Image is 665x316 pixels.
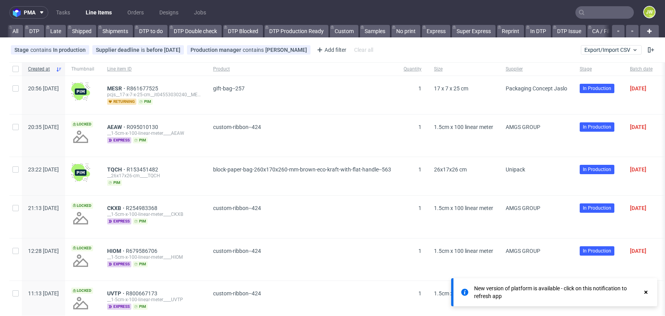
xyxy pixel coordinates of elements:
a: TQCH [107,166,127,173]
img: logo [13,8,24,17]
a: Tasks [51,6,75,19]
a: In DTP [526,25,551,37]
a: CA / Files needed [587,25,638,37]
div: Clear all [353,44,375,55]
span: 1.5cm x 100 linear meter [434,290,493,297]
span: Locked [71,121,93,127]
img: no_design.png [71,127,90,146]
span: 1 [418,85,422,92]
a: DTP Blocked [223,25,263,37]
span: block-paper-bag-260x170x260-mm-brown-eco-kraft-with-flat-handle--563 [213,166,391,173]
span: Line item ID [107,66,201,72]
span: 23:22 [DATE] [28,166,59,173]
span: pim [133,261,148,267]
span: Stage [580,66,617,72]
button: pma [9,6,48,19]
span: Quantity [404,66,422,72]
div: __1-5cm-x-100-linear-meter____HIOM [107,254,201,260]
div: __1-5cm-x-100-linear-meter____CKXB [107,211,201,217]
span: AMGS GROUP [506,205,540,211]
span: pim [133,304,148,310]
span: [DATE] [630,85,646,92]
a: R800667173 [126,290,159,297]
button: Export/Import CSV [581,45,642,55]
span: 1.5cm x 100 linear meter [434,248,493,254]
span: Packaging Concept Jaslo [506,85,567,92]
span: [DATE] [630,205,646,211]
span: [DATE] [630,248,646,254]
img: wHgJFi1I6lmhQAAAABJRU5ErkJggg== [71,82,90,101]
span: In Production [583,247,611,254]
span: 17 x 7 x 25 cm [434,85,468,92]
a: UVTP [107,290,126,297]
a: R861677525 [127,85,160,92]
a: Custom [330,25,358,37]
a: Line Items [81,6,116,19]
a: DTP Double check [169,25,222,37]
span: pim [107,180,122,186]
span: Supplier [506,66,567,72]
a: DTP [25,25,44,37]
span: In Production [583,166,611,173]
span: Size [434,66,493,72]
div: before [DATE] [146,47,180,53]
div: New version of platform is available - click on this notification to refresh app [474,284,642,300]
span: 1 [418,248,422,254]
span: is [141,47,146,53]
span: 1 [418,124,422,130]
a: Orders [123,6,148,19]
img: no_design.png [71,209,90,228]
a: Designs [155,6,183,19]
a: Shipments [98,25,133,37]
img: no_design.png [71,251,90,270]
span: returning [107,99,136,105]
span: custom-ribbon--424 [213,248,261,254]
span: Product [213,66,391,72]
span: 1 [418,205,422,211]
a: R679586706 [126,248,159,254]
a: Jobs [189,6,211,19]
span: AMGS GROUP [506,124,540,130]
span: 1 [418,166,422,173]
span: express [107,137,131,143]
span: Export/Import CSV [584,47,638,53]
span: Created at [28,66,53,72]
span: express [107,304,131,310]
a: DTP Production Ready [265,25,328,37]
span: Locked [71,288,93,294]
a: Reprint [497,25,524,37]
span: In Production [583,124,611,131]
a: AEAW [107,124,127,130]
span: Locked [71,203,93,209]
span: Locked [71,245,93,251]
span: 20:35 [DATE] [28,124,59,130]
a: HIOM [107,248,126,254]
a: Shipped [67,25,96,37]
a: All [8,25,23,37]
div: pcjs__17-x-7-x-25-cm__it04553030240__MESR [107,92,201,98]
span: 26x17x26 cm [434,166,467,173]
a: No print [392,25,420,37]
div: In production [53,47,86,53]
a: CKXB [107,205,126,211]
a: Super Express [452,25,496,37]
span: In Production [583,85,611,92]
span: R095010130 [127,124,160,130]
div: __26x17x26-cm____TQCH [107,173,201,179]
span: gift-bag--257 [213,85,245,92]
img: wHgJFi1I6lmhQAAAABJRU5ErkJggg== [71,163,90,182]
div: [PERSON_NAME] [265,47,307,53]
span: custom-ribbon--424 [213,205,261,211]
span: 11:13 [DATE] [28,290,59,297]
a: Samples [360,25,390,37]
span: pim [133,218,148,224]
div: __1-5cm-x-100-linear-meter____AEAW [107,130,201,136]
a: R153451482 [127,166,160,173]
span: express [107,218,131,224]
